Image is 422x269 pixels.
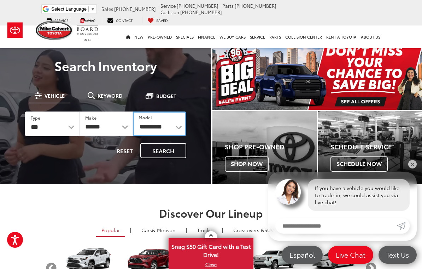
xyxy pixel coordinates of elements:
a: Submit [397,218,410,234]
a: WE BUY CARS [217,25,248,48]
span: Select Language [51,6,87,12]
a: SUVs [228,224,281,236]
h4: Shop Pre-Owned [225,143,317,150]
span: Text Us [383,250,412,259]
span: [PHONE_NUMBER] [114,6,156,12]
span: Live Chat [332,250,369,259]
h2: Discover Our Lineup [45,207,377,219]
span: ▼ [90,6,95,12]
h3: Search Inventory [15,58,196,73]
a: Contact [102,17,138,23]
button: Reset [111,143,139,158]
button: Search [140,143,186,158]
div: Toyota [212,111,317,184]
a: Specials [174,25,196,48]
div: If you have a vehicle you would like to trade-in, we could assist you via live chat! [308,179,410,211]
span: Contact [116,18,133,23]
a: Home [124,25,132,48]
span: Shop Now [225,156,269,171]
a: Finance [196,25,217,48]
span: Map [88,18,95,23]
a: Map [75,17,101,23]
span: Budget [156,93,176,98]
span: ​ [88,6,89,12]
span: Schedule Now [330,156,388,171]
span: Vehicle [45,93,65,98]
a: Rent a Toyota [324,25,359,48]
a: Select Language​ [51,6,95,12]
span: Parts [222,2,234,9]
span: & Minivan [152,227,176,234]
span: Snag $50 Gift Card with a Test Drive! [169,239,253,261]
a: About Us [359,25,382,48]
a: My Saved Vehicles [142,17,173,23]
a: Cars [136,224,181,236]
span: Keyword [98,93,123,98]
span: Service [54,18,69,23]
span: Saved [156,18,168,23]
span: Service [160,2,176,9]
a: Trucks [192,224,217,236]
span: [PHONE_NUMBER] [235,2,276,9]
a: Shop Pre-Owned Shop Now [212,111,317,184]
a: Service [41,17,74,23]
span: Crossovers & [233,227,264,234]
a: New [132,25,146,48]
label: Type [31,115,40,121]
span: [PHONE_NUMBER] [180,9,222,15]
li: | [184,227,189,234]
img: Big Deal Sales Event [212,42,422,110]
span: Sales [101,6,113,12]
a: Popular [96,224,125,237]
span: Collision [160,9,179,15]
input: Enter your message [275,218,397,234]
label: Model [139,114,152,120]
img: Toyota [2,19,28,42]
div: carousel slide number 1 of 1 [212,42,422,110]
a: Español [282,246,323,264]
li: | [128,227,133,234]
a: Parts [267,25,283,48]
label: Make [85,115,96,121]
a: Text Us [379,246,417,264]
span: [PHONE_NUMBER] [177,2,218,9]
a: Live Chat [328,246,373,264]
li: | [220,227,225,234]
a: Pre-Owned [146,25,174,48]
a: Service [248,25,267,48]
img: Agent profile photo [275,179,301,205]
a: Collision Center [283,25,324,48]
section: Carousel section with vehicle pictures - may contain disclaimers. [212,42,422,110]
span: Español [286,250,318,259]
img: Mike Calvert Toyota [36,21,73,40]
